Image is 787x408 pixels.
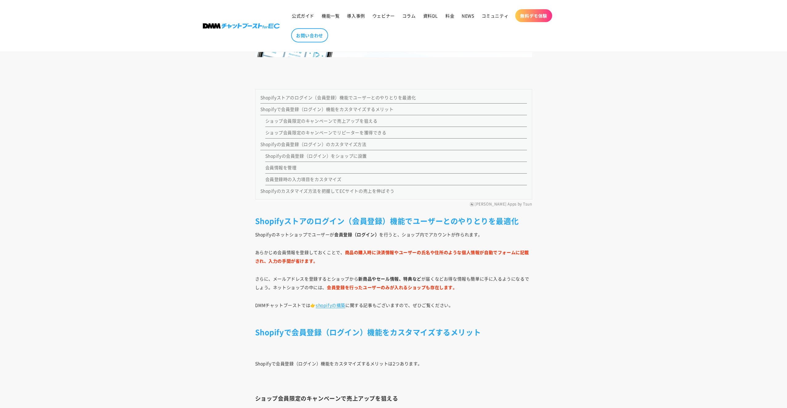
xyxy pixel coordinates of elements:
span: 公式ガイド [292,13,314,18]
a: コミュニティ [478,9,512,22]
a: Shopifyストアのログイン（会員登録）機能でユーザーとのやりとりを最適化 [260,94,416,100]
a: 無料デモ体験 [515,9,552,22]
span: NEWS [462,13,474,18]
a: NEWS [458,9,478,22]
a: ショップ会員限定のキャンペーンでリピーターを獲得できる [265,129,387,135]
a: ショップ会員限定のキャンペーンで売上アップを狙える [265,118,378,124]
a: お問い合わせ [291,28,328,42]
span: ウェビナー [372,13,395,18]
h3: ショップ会員限定のキャンペーンで売上アップを狙える [255,395,532,402]
a: [PERSON_NAME] Apps [475,202,517,207]
a: 機能一覧 [318,9,343,22]
span: by [518,202,522,207]
h2: Shopifyで会員登録（ログイン）機能をカスタマイズするメリット [255,327,532,337]
span: お問い合わせ [296,33,323,38]
img: RuffRuff Apps [470,202,474,206]
a: Tsun [523,202,532,207]
p: Shopifyで会員登録（ログイン）機能をカスタマイズするメリットは2つあります。 [255,359,532,368]
a: Shopifyで会員登録（ログイン）機能をカスタマイズするメリット [260,106,394,112]
a: 会員情報を管理 [265,164,297,171]
span: コミュニティ [482,13,509,18]
span: 資料DL [423,13,438,18]
strong: 会員登録（ログイン） [334,231,379,237]
a: Shopifyのカスタマイズ方法を把握してECサイトの売上を伸ばそう [260,188,395,194]
strong: 新商品やセール情報、特典など [358,276,421,282]
a: Shopifyの会員登録（ログイン）のカスタマイズ方法 [260,141,367,147]
a: Shopifyの会員登録（ログイン）をショップに設置 [265,153,367,159]
a: 料金 [442,9,458,22]
p: あらかじめ会員情報を登録しておくことで、 [255,248,532,265]
span: 機能一覧 [322,13,339,18]
a: 導入事例 [343,9,368,22]
strong: 会員登録を行ったユーザーのみが入れるショップも存在します。 [327,284,457,290]
p: DMMチャットブーストでは👉 に関する記事もございますので、ぜひご覧ください。 [255,301,532,318]
span: コラム [402,13,416,18]
a: 公式ガイド [288,9,318,22]
span: 無料デモ体験 [520,13,547,18]
span: 導入事例 [347,13,365,18]
span: 料金 [445,13,454,18]
a: 会員登録時の入力項目をカスタマイズ [265,176,342,182]
strong: 商品の購入時に決済情報やユーザーの氏名や住所のような個人情報が自動でフォームに記載され、入力の手間が省けます。 [255,249,529,264]
a: 資料DL [420,9,442,22]
a: ウェビナー [369,9,399,22]
h2: Shopifyストアのログイン（会員登録）機能でユーザーとのやりとりを最適化 [255,216,532,226]
p: Shopifyのネットショップでユーザーが を行うと、ショップ内でアカウントが作られます。 [255,230,532,239]
a: shopifyの構築 [316,302,345,308]
p: さらに、メールアドレスを登録するとショップから が届くなどお得な情報も簡単に手に入るようになるでしょう。ネットショップの中には、 [255,274,532,292]
a: コラム [399,9,420,22]
img: 株式会社DMM Boost [203,23,280,29]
